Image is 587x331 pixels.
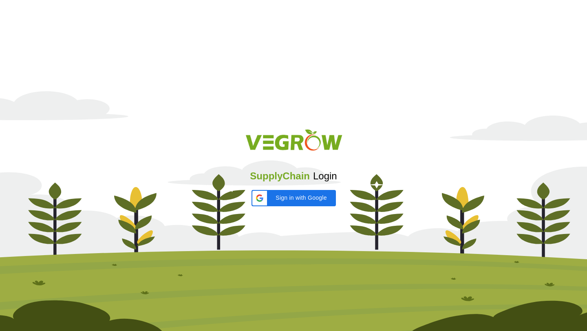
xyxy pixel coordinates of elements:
span: SupplyChain [250,170,310,181]
iframe: Sign in with Google Button [247,205,340,223]
div: Sign in with Google [252,190,336,206]
span: Login [313,170,337,181]
span: Sign in with Google [272,194,331,202]
img: Vegrow Logo [243,125,344,159]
